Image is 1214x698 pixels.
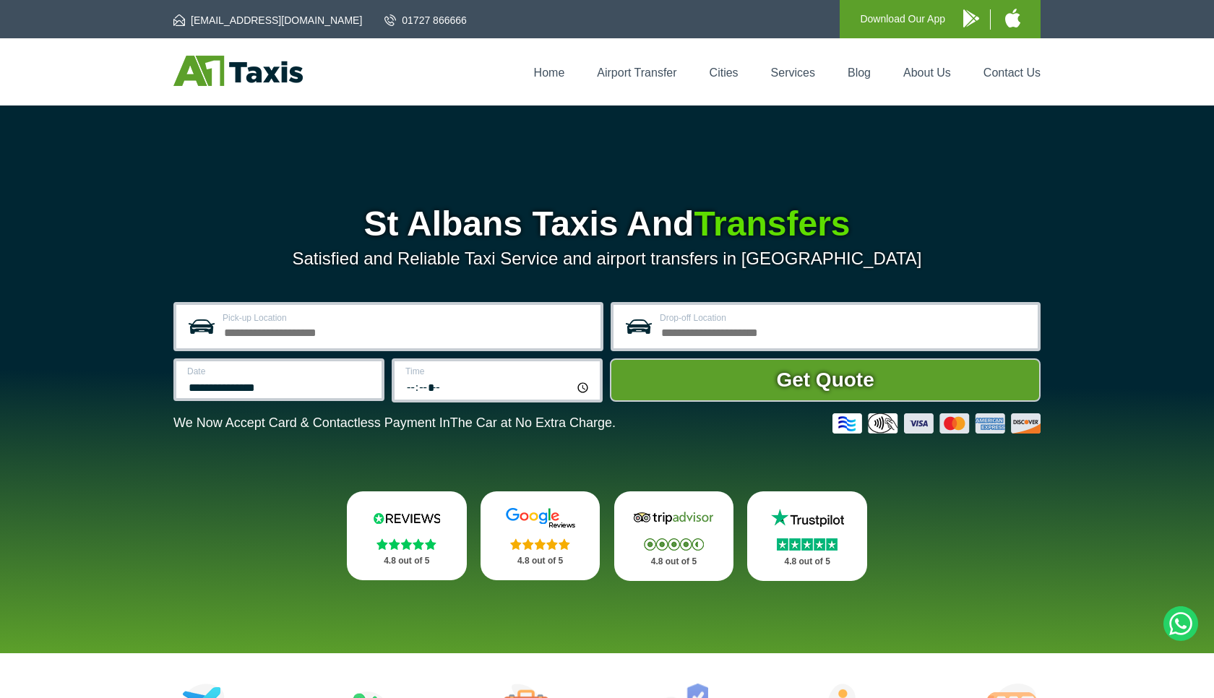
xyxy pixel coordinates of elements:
[860,10,945,28] p: Download Our App
[534,66,565,79] a: Home
[450,415,616,430] span: The Car at No Extra Charge.
[173,56,303,86] img: A1 Taxis St Albans LTD
[644,538,704,551] img: Stars
[777,538,838,551] img: Stars
[173,249,1041,269] p: Satisfied and Reliable Taxi Service and airport transfers in [GEOGRAPHIC_DATA]
[496,552,585,570] p: 4.8 out of 5
[497,507,584,529] img: Google
[363,552,451,570] p: 4.8 out of 5
[223,314,592,322] label: Pick-up Location
[597,66,676,79] a: Airport Transfer
[384,13,467,27] a: 01727 866666
[481,491,600,580] a: Google Stars 4.8 out of 5
[363,507,450,529] img: Reviews.io
[173,415,616,431] p: We Now Accept Card & Contactless Payment In
[963,9,979,27] img: A1 Taxis Android App
[1005,9,1020,27] img: A1 Taxis iPhone App
[771,66,815,79] a: Services
[173,13,362,27] a: [EMAIL_ADDRESS][DOMAIN_NAME]
[187,367,373,376] label: Date
[510,538,570,550] img: Stars
[710,66,739,79] a: Cities
[848,66,871,79] a: Blog
[614,491,734,581] a: Tripadvisor Stars 4.8 out of 5
[903,66,951,79] a: About Us
[747,491,867,581] a: Trustpilot Stars 4.8 out of 5
[173,207,1041,241] h1: St Albans Taxis And
[405,367,591,376] label: Time
[660,314,1029,322] label: Drop-off Location
[610,358,1041,402] button: Get Quote
[832,413,1041,434] img: Credit And Debit Cards
[763,553,851,571] p: 4.8 out of 5
[983,66,1041,79] a: Contact Us
[630,553,718,571] p: 4.8 out of 5
[376,538,436,550] img: Stars
[764,507,851,529] img: Trustpilot
[694,204,850,243] span: Transfers
[347,491,467,580] a: Reviews.io Stars 4.8 out of 5
[630,507,717,529] img: Tripadvisor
